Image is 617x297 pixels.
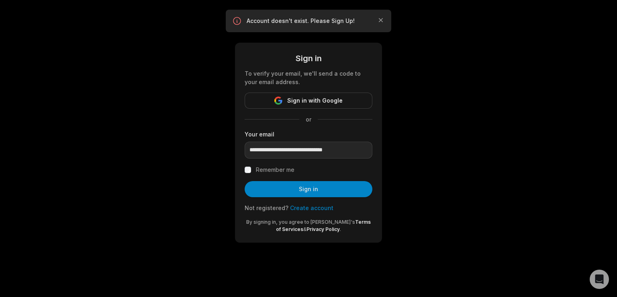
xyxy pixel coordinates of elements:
label: Remember me [256,165,294,175]
a: Create account [290,204,333,211]
button: Sign in [245,181,372,197]
span: By signing in, you agree to [PERSON_NAME]'s [246,219,355,225]
label: Your email [245,130,372,138]
div: Sign in [245,52,372,64]
a: Privacy Policy [306,226,340,232]
span: Sign in with Google [287,96,343,105]
span: . [340,226,341,232]
span: & [303,226,306,232]
span: Not registered? [245,204,288,211]
p: Account doesn't exist. Please Sign Up! [247,17,370,25]
div: To verify your email, we'll send a code to your email address. [245,69,372,86]
a: Terms of Services [276,219,371,232]
span: or [299,115,318,124]
div: Open Intercom Messenger [590,270,609,289]
button: Sign in with Google [245,93,372,109]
